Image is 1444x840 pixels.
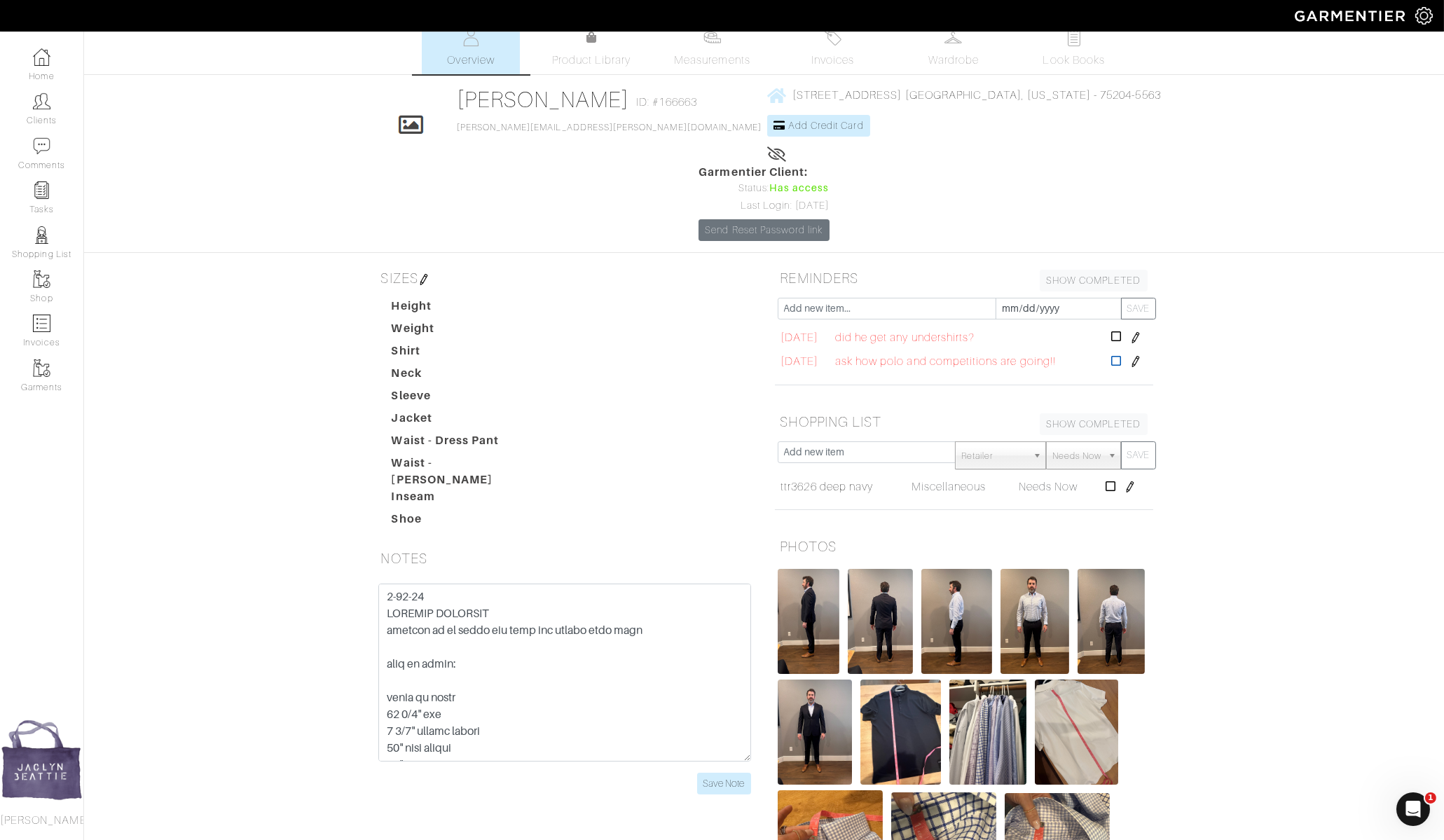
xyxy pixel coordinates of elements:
span: Measurements [674,52,750,69]
a: ttr3626 deep navy [781,478,873,495]
button: SAVE [1121,298,1156,319]
input: Save Note [697,773,751,794]
h5: PHOTOS [775,532,1153,560]
span: Needs Now [1052,442,1101,470]
div: Last Login: [DATE] [699,198,829,214]
dt: Waist - [PERSON_NAME] [381,455,541,488]
dt: Shirt [381,343,541,365]
img: reminder-icon-8004d30b9f0a5d33ae49ab947aed9ed385cf756f9e5892f1edd6e32f2345188e.png [33,181,50,199]
h5: SIZES [376,264,754,292]
a: Measurements [663,23,762,74]
img: pen-cf24a1663064a2ec1b9c1bd2387e9de7a2fa800b781884d57f21acf72779bad2.png [1130,356,1141,367]
a: Wardrobe [905,23,1003,74]
dt: Inseam [381,488,541,511]
h5: NOTES [376,544,754,572]
a: Add Credit Card [767,115,870,137]
img: clients-icon-6bae9207a08558b7cb47a8932f037763ab4055f8c8b6bfacd5dc20c3e0201464.png [33,92,50,110]
dt: Shoe [381,511,541,533]
span: Miscellaneous [912,481,986,493]
img: gear-icon-white-bd11855cb880d31180b6d7d6211b90ccbf57a29d726f0c71d8c61bd08dd39cc2.png [1415,7,1433,25]
dt: Sleeve [381,387,541,410]
img: orders-icon-0abe47150d42831381b5fb84f609e132dff9fe21cb692f30cb5eec754e2cba89.png [33,315,50,332]
h5: REMINDERS [775,264,1153,292]
a: Send Reset Password link [699,219,829,241]
a: [PERSON_NAME][EMAIL_ADDRESS][PERSON_NAME][DOMAIN_NAME] [457,123,762,132]
textarea: 2-92-24 LOREMIP DOLORSIT ametcon ad el seddo eiu temp inc utlabo etdo magn aliq en admin: venia q... [378,584,751,762]
img: TCGH2vzc5bWmS5a7Z3QmMawX [778,569,840,674]
span: Add Credit Card [788,120,864,131]
img: zKdnQTqy1sUkgZ2CGrEwxrgG [778,680,853,785]
a: Invoices [784,23,882,74]
a: SHOW COMPLETED [1040,413,1148,435]
iframe: Intercom live chat [1396,792,1430,826]
a: Overview [422,23,520,74]
img: i1xBLa2vr8jkjy8gHYJgeZXv [860,680,941,785]
dt: Jacket [381,410,541,432]
img: pFf47WKjqyEA4yeuHEgpNafC [848,569,913,674]
img: pen-cf24a1663064a2ec1b9c1bd2387e9de7a2fa800b781884d57f21acf72779bad2.png [1130,332,1141,343]
img: BdENaG6eVoKR21VXZBcHexKg [1035,680,1118,785]
img: garments-icon-b7da505a4dc4fd61783c78ac3ca0ef83fa9d6f193b1c9dc38574b1d14d53ca28.png [33,270,50,288]
img: comment-icon-a0a6a9ef722e966f86d9cbdc48e553b5cf19dbc54f86b18d962a5391bc8f6eb6.png [33,137,50,155]
button: SAVE [1121,441,1156,469]
span: Garmentier Client: [699,164,829,181]
img: VqiGatbJjKcBya36RVuJ73nq [949,680,1026,785]
span: Retailer [961,442,1027,470]
span: did he get any undershirts? [835,329,975,346]
img: wardrobe-487a4870c1b7c33e795ec22d11cfc2ed9d08956e64fb3008fe2437562e282088.svg [944,29,962,46]
dt: Waist - Dress Pant [381,432,541,455]
dt: Weight [381,320,541,343]
h5: SHOPPING LIST [775,408,1153,436]
img: bxZzvvnLot1B1m7AuoFTHkKB [1001,569,1069,674]
img: todo-9ac3debb85659649dc8f770b8b6100bb5dab4b48dedcbae339e5042a72dfd3cc.svg [1065,29,1082,46]
input: Add new item... [778,298,996,319]
div: Status: [699,181,829,196]
span: Wardrobe [928,52,979,69]
img: basicinfo-40fd8af6dae0f16599ec9e87c0ef1c0a1fdea2edbe929e3d69a839185d80c458.svg [462,29,480,46]
span: Invoices [811,52,854,69]
img: orders-27d20c2124de7fd6de4e0e44c1d41de31381a507db9b33961299e4e07d508b8c.svg [824,29,841,46]
a: SHOW COMPLETED [1040,270,1148,291]
dt: Neck [381,365,541,387]
dt: Height [381,298,541,320]
img: dashboard-icon-dbcd8f5a0b271acd01030246c82b418ddd0df26cd7fceb0bd07c9910d44c42f6.png [33,48,50,66]
img: garmentier-logo-header-white-b43fb05a5012e4ada735d5af1a66efaba907eab6374d6393d1fbf88cb4ef424d.png [1288,4,1415,28]
img: pen-cf24a1663064a2ec1b9c1bd2387e9de7a2fa800b781884d57f21acf72779bad2.png [418,274,429,285]
img: measurements-466bbee1fd09ba9460f595b01e5d73f9e2bff037440d3c8f018324cb6cdf7a4a.svg [703,29,721,46]
img: stylists-icon-eb353228a002819b7ec25b43dbf5f0378dd9e0616d9560372ff212230b889e62.png [33,226,50,244]
input: Add new item [778,441,956,463]
span: Look Books [1043,52,1106,69]
a: [STREET_ADDRESS] [GEOGRAPHIC_DATA], [US_STATE] - 75204-5563 [767,86,1161,104]
span: 1 [1425,792,1436,804]
img: pen-cf24a1663064a2ec1b9c1bd2387e9de7a2fa800b781884d57f21acf72779bad2.png [1125,481,1136,493]
a: [PERSON_NAME] [457,87,630,112]
span: [STREET_ADDRESS] [GEOGRAPHIC_DATA], [US_STATE] - 75204-5563 [792,89,1161,102]
span: Product Library [552,52,631,69]
span: Has access [769,181,830,196]
span: [DATE] [781,353,818,370]
img: uLP489jh435SXNj39kKrp2Lr [1078,569,1145,674]
span: ask how polo and competitions are going!! [835,353,1056,370]
img: YW4Fd4ZLvdAdFUyHGjSDN1CZ [921,569,991,674]
span: Needs Now [1019,481,1078,493]
span: Overview [447,52,494,69]
img: garments-icon-b7da505a4dc4fd61783c78ac3ca0ef83fa9d6f193b1c9dc38574b1d14d53ca28.png [33,359,50,377]
span: [DATE] [781,329,818,346]
span: ID: #166663 [636,94,697,111]
a: Product Library [542,29,640,69]
a: Look Books [1025,23,1123,74]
